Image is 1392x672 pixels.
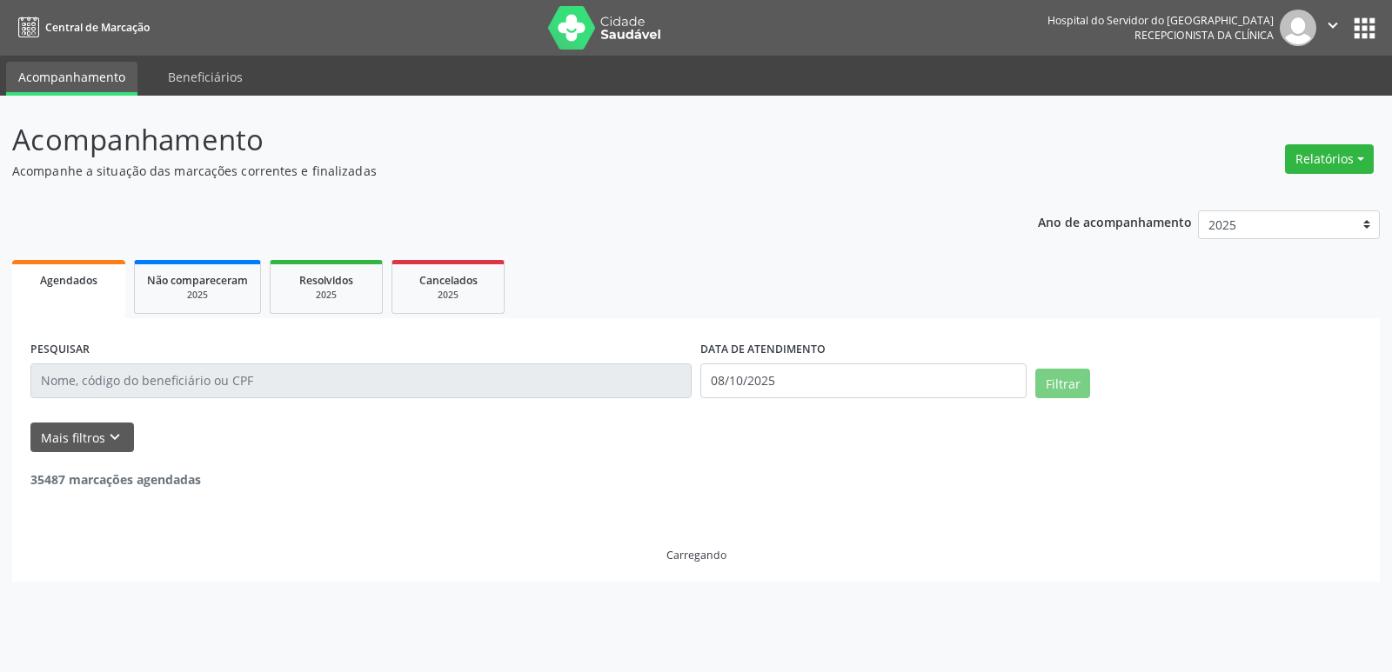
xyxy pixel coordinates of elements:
[105,428,124,447] i: keyboard_arrow_down
[40,273,97,288] span: Agendados
[1316,10,1349,46] button: 
[299,273,353,288] span: Resolvidos
[419,273,478,288] span: Cancelados
[45,20,150,35] span: Central de Marcação
[1038,210,1192,232] p: Ano de acompanhamento
[1349,13,1380,43] button: apps
[12,118,969,162] p: Acompanhamento
[30,363,692,398] input: Nome, código do beneficiário ou CPF
[12,162,969,180] p: Acompanhe a situação das marcações correntes e finalizadas
[30,336,90,363] label: PESQUISAR
[147,289,248,302] div: 2025
[666,548,726,562] div: Carregando
[1285,144,1374,174] button: Relatórios
[30,471,201,488] strong: 35487 marcações agendadas
[156,62,255,92] a: Beneficiários
[700,363,1027,398] input: Selecione um intervalo
[1323,16,1342,35] i: 
[405,289,492,302] div: 2025
[147,273,248,288] span: Não compareceram
[283,289,370,302] div: 2025
[6,62,137,96] a: Acompanhamento
[1134,28,1274,43] span: Recepcionista da clínica
[1035,369,1090,398] button: Filtrar
[700,336,826,363] label: DATA DE ATENDIMENTO
[1280,10,1316,46] img: img
[12,13,150,42] a: Central de Marcação
[30,422,134,453] button: Mais filtroskeyboard_arrow_down
[1047,13,1274,28] div: Hospital do Servidor do [GEOGRAPHIC_DATA]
